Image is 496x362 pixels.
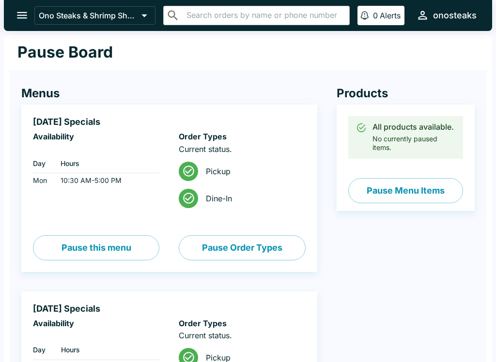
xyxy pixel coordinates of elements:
[33,331,159,340] p: ‏
[34,6,155,25] button: Ono Steaks & Shrimp Shack
[206,194,297,203] span: Dine-In
[179,318,305,328] h6: Order Types
[17,43,113,62] h1: Pause Board
[179,144,305,154] p: Current status.
[373,11,378,20] p: 0
[348,178,463,203] button: Pause Menu Items
[33,340,53,360] th: Day
[433,10,477,21] div: onosteaks
[33,132,159,141] h6: Availability
[33,144,159,154] p: ‏
[33,235,159,260] button: Pause this menu
[372,122,455,132] div: All products available.
[33,173,53,188] td: Mon
[179,331,305,340] p: Current status.
[184,9,345,22] input: Search orders by name or phone number
[33,318,159,328] h6: Availability
[179,235,305,260] button: Pause Order Types
[53,173,160,188] td: 10:30 AM - 5:00 PM
[337,86,475,101] h4: Products
[179,132,305,141] h6: Order Types
[53,154,160,173] th: Hours
[53,340,160,360] th: Hours
[380,11,401,20] p: Alerts
[10,3,34,28] button: open drawer
[206,166,297,176] span: Pickup
[412,5,480,26] button: onosteaks
[21,86,317,101] h4: Menus
[33,154,53,173] th: Day
[39,11,138,20] p: Ono Steaks & Shrimp Shack
[372,119,455,156] div: No currently paused items.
